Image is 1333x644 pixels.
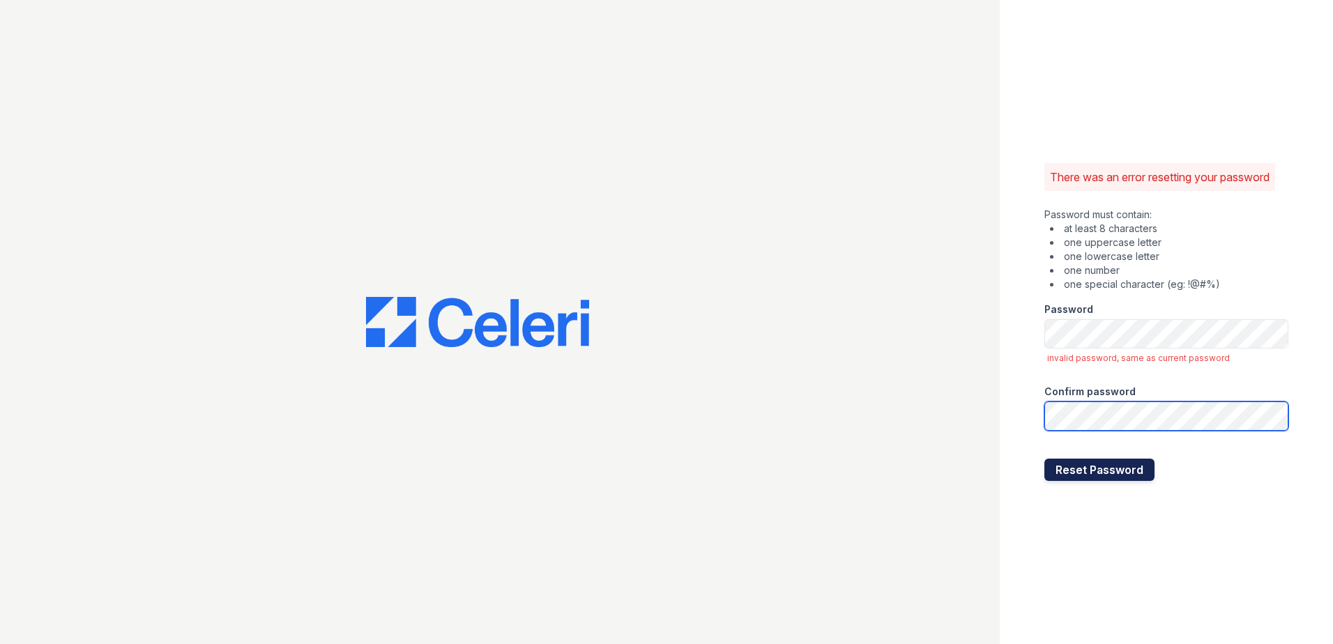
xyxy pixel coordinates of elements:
[1047,353,1230,363] span: invalid password, same as current password
[1044,208,1288,291] div: Password must contain:
[1050,236,1288,250] li: one uppercase letter
[1050,263,1288,277] li: one number
[1044,302,1093,316] label: Password
[1050,277,1288,291] li: one special character (eg: !@#%)
[1050,222,1288,236] li: at least 8 characters
[1044,385,1136,399] label: Confirm password
[1050,169,1270,185] p: There was an error resetting your password
[1044,459,1155,481] button: Reset Password
[1050,250,1288,263] li: one lowercase letter
[366,297,589,347] img: CE_Logo_Blue-a8612792a0a2168367f1c8372b55b34899dd931a85d93a1a3d3e32e68fde9ad4.png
